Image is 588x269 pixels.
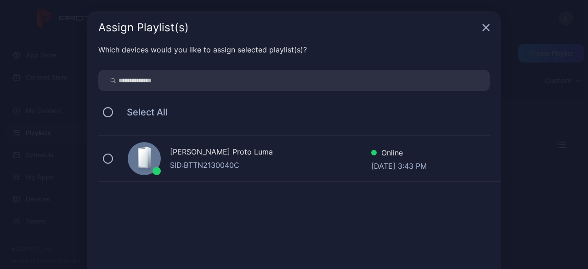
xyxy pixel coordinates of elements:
[371,147,427,160] div: Online
[98,44,490,55] div: Which devices would you like to assign selected playlist(s)?
[371,160,427,170] div: [DATE] 3:43 PM
[170,146,371,160] div: [PERSON_NAME] Proto Luma
[98,22,479,33] div: Assign Playlist(s)
[170,160,371,171] div: SID: BTTN2130040C
[118,107,168,118] span: Select All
